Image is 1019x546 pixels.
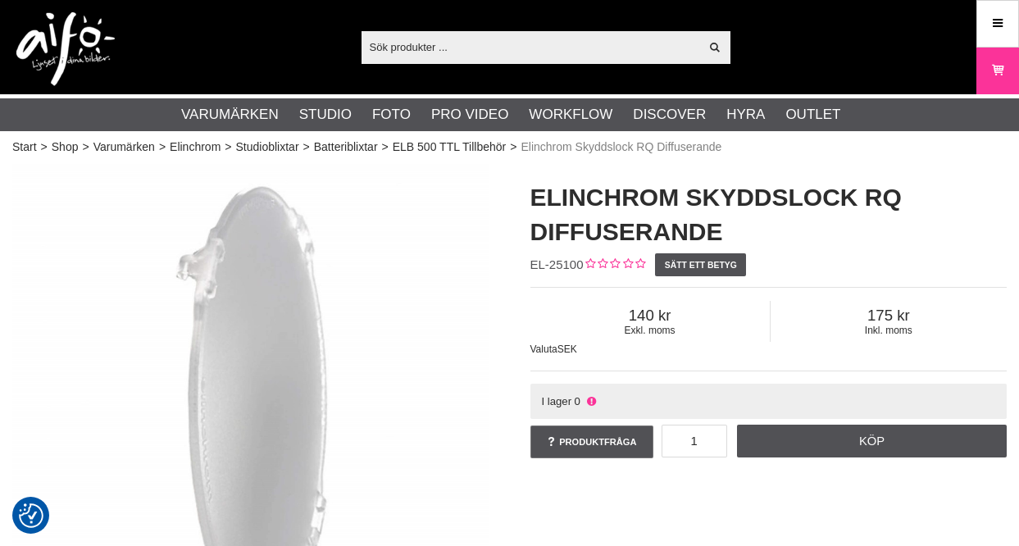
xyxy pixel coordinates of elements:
div: Kundbetyg: 0 [584,257,645,274]
span: > [41,139,48,156]
a: Batteriblixtar [314,139,378,156]
a: Produktfråga [530,425,653,458]
img: Revisit consent button [19,503,43,528]
span: Elinchrom Skyddslock RQ Diffuserande [521,139,721,156]
span: Inkl. moms [771,325,1007,336]
img: logo.png [16,12,115,86]
a: Discover [633,104,706,125]
span: > [82,139,89,156]
a: Foto [372,104,411,125]
span: Exkl. moms [530,325,770,336]
button: Samtyckesinställningar [19,501,43,530]
span: I lager [541,395,571,407]
span: Valuta [530,344,557,355]
span: 140 [530,307,770,325]
i: Ej i lager [585,395,598,407]
a: Studioblixtar [236,139,299,156]
a: Shop [52,139,79,156]
a: Start [12,139,37,156]
a: Hyra [726,104,765,125]
a: Sätt ett betyg [655,253,746,276]
span: > [159,139,166,156]
a: Köp [737,425,1007,457]
span: > [382,139,389,156]
span: > [510,139,516,156]
span: 0 [575,395,580,407]
span: 175 [771,307,1007,325]
a: Varumärken [93,139,155,156]
span: SEK [557,344,577,355]
a: Studio [299,104,352,125]
span: EL-25100 [530,257,584,271]
input: Sök produkter ... [362,34,700,59]
span: > [303,139,310,156]
a: Pro Video [431,104,508,125]
a: Outlet [785,104,840,125]
a: Varumärken [181,104,279,125]
a: Elinchrom [170,139,221,156]
a: Workflow [529,104,612,125]
a: ELB 500 TTL Tillbehör [393,139,507,156]
span: > [225,139,231,156]
h1: Elinchrom Skyddslock RQ Diffuserande [530,180,1008,249]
